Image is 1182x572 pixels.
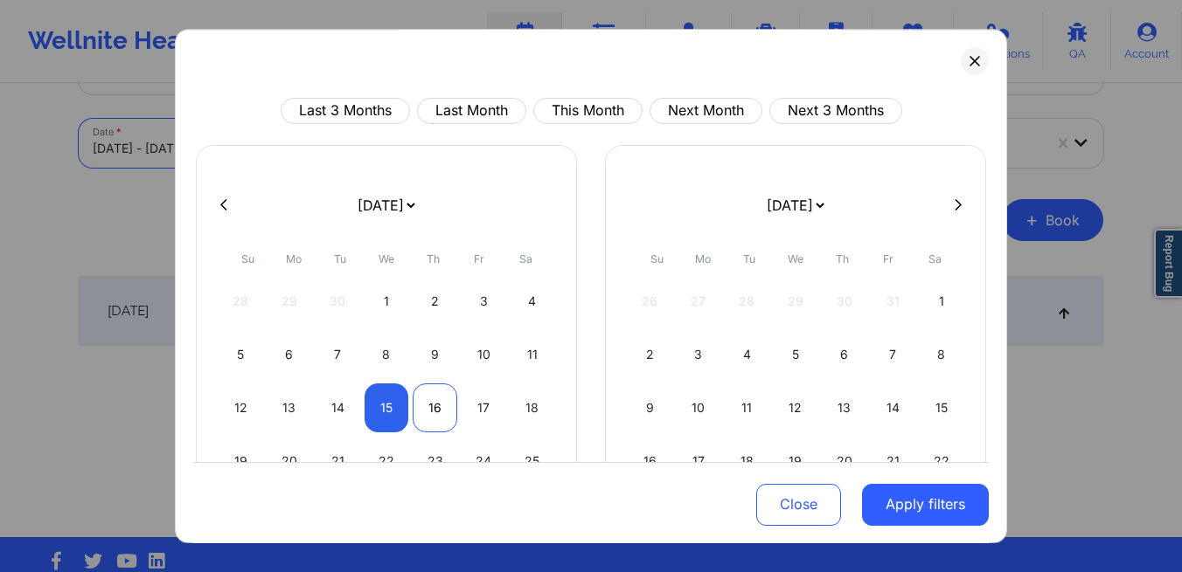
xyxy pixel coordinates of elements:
[725,383,769,432] div: Tue Nov 11 2025
[836,252,849,265] abbr: Thursday
[628,437,672,486] div: Sun Nov 16 2025
[919,437,963,486] div: Sat Nov 22 2025
[316,437,360,486] div: Tue Oct 21 2025
[774,330,818,379] div: Wed Nov 05 2025
[462,277,506,326] div: Fri Oct 03 2025
[822,437,866,486] div: Thu Nov 20 2025
[268,330,312,379] div: Mon Oct 06 2025
[822,330,866,379] div: Thu Nov 06 2025
[862,483,989,525] button: Apply filters
[316,383,360,432] div: Tue Oct 14 2025
[462,330,506,379] div: Fri Oct 10 2025
[871,330,915,379] div: Fri Nov 07 2025
[413,277,457,326] div: Thu Oct 02 2025
[919,383,963,432] div: Sat Nov 15 2025
[725,437,769,486] div: Tue Nov 18 2025
[871,437,915,486] div: Fri Nov 21 2025
[628,383,672,432] div: Sun Nov 09 2025
[919,277,963,326] div: Sat Nov 01 2025
[462,437,506,486] div: Fri Oct 24 2025
[219,330,263,379] div: Sun Oct 05 2025
[871,383,915,432] div: Fri Nov 14 2025
[533,98,643,124] button: This Month
[241,252,254,265] abbr: Sunday
[883,252,893,265] abbr: Friday
[919,330,963,379] div: Sat Nov 08 2025
[822,383,866,432] div: Thu Nov 13 2025
[628,330,672,379] div: Sun Nov 02 2025
[510,437,554,486] div: Sat Oct 25 2025
[365,383,409,432] div: Wed Oct 15 2025
[725,330,769,379] div: Tue Nov 04 2025
[788,252,803,265] abbr: Wednesday
[379,252,394,265] abbr: Wednesday
[413,437,457,486] div: Thu Oct 23 2025
[286,252,302,265] abbr: Monday
[774,437,818,486] div: Wed Nov 19 2025
[365,437,409,486] div: Wed Oct 22 2025
[413,383,457,432] div: Thu Oct 16 2025
[219,383,263,432] div: Sun Oct 12 2025
[510,383,554,432] div: Sat Oct 18 2025
[417,98,526,124] button: Last Month
[677,330,721,379] div: Mon Nov 03 2025
[677,383,721,432] div: Mon Nov 10 2025
[510,277,554,326] div: Sat Oct 04 2025
[365,330,409,379] div: Wed Oct 08 2025
[268,437,312,486] div: Mon Oct 20 2025
[677,437,721,486] div: Mon Nov 17 2025
[219,437,263,486] div: Sun Oct 19 2025
[462,383,506,432] div: Fri Oct 17 2025
[281,98,410,124] button: Last 3 Months
[365,277,409,326] div: Wed Oct 01 2025
[756,483,841,525] button: Close
[650,98,762,124] button: Next Month
[928,252,942,265] abbr: Saturday
[334,252,346,265] abbr: Tuesday
[519,252,532,265] abbr: Saturday
[268,383,312,432] div: Mon Oct 13 2025
[316,330,360,379] div: Tue Oct 07 2025
[695,252,711,265] abbr: Monday
[474,252,484,265] abbr: Friday
[769,98,902,124] button: Next 3 Months
[743,252,755,265] abbr: Tuesday
[510,330,554,379] div: Sat Oct 11 2025
[413,330,457,379] div: Thu Oct 09 2025
[774,383,818,432] div: Wed Nov 12 2025
[427,252,440,265] abbr: Thursday
[650,252,664,265] abbr: Sunday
